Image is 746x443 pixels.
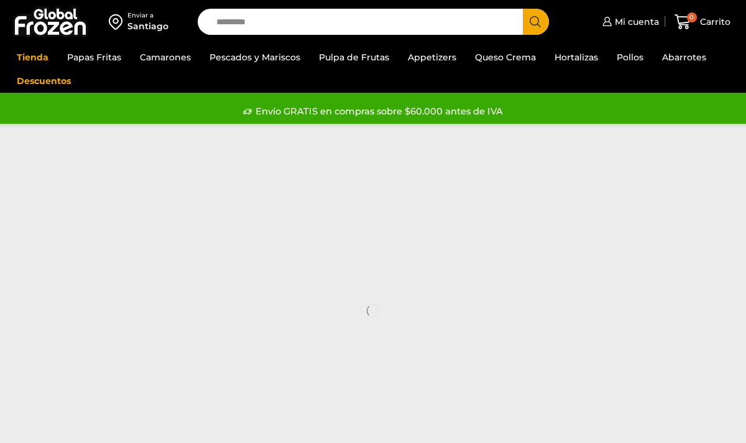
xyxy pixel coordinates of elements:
a: Tienda [11,45,55,69]
a: Pollos [610,45,650,69]
a: Papas Fritas [61,45,127,69]
a: Appetizers [402,45,463,69]
a: 0 Carrito [671,7,734,37]
div: Santiago [127,20,168,32]
div: Enviar a [127,11,168,20]
a: Queso Crema [469,45,542,69]
span: Carrito [697,16,730,28]
span: 0 [687,12,697,22]
a: Mi cuenta [599,9,659,34]
a: Descuentos [11,69,77,93]
a: Hortalizas [548,45,604,69]
img: address-field-icon.svg [109,11,127,32]
button: Search button [523,9,549,35]
a: Pescados y Mariscos [203,45,306,69]
a: Pulpa de Frutas [313,45,395,69]
a: Camarones [134,45,197,69]
span: Mi cuenta [612,16,659,28]
a: Abarrotes [656,45,712,69]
